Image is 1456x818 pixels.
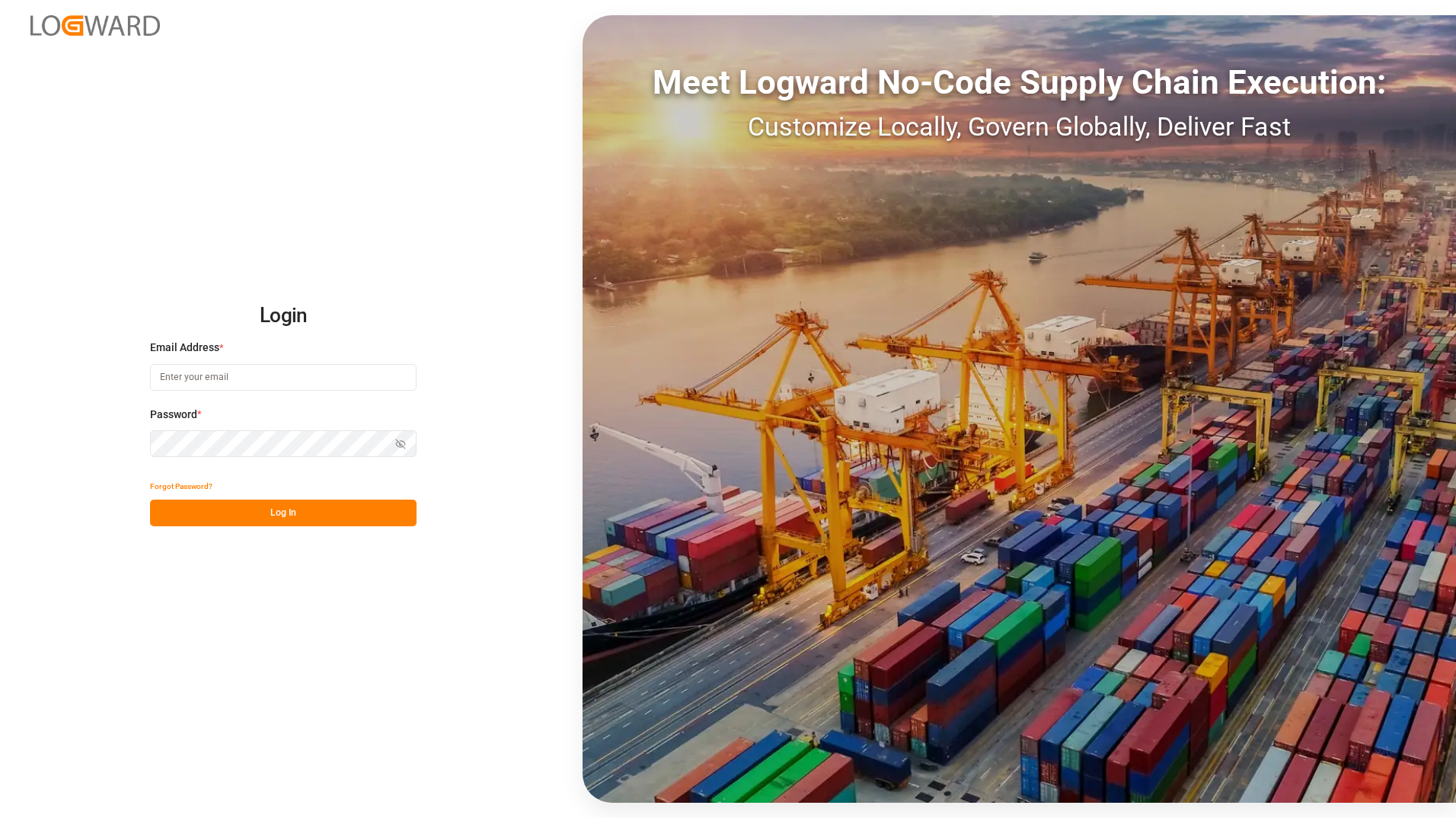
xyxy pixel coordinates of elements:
[583,107,1456,146] div: Customize Locally, Govern Globally, Deliver Fast
[150,473,212,500] button: Forgot Password?
[583,57,1456,107] div: Meet Logward No-Code Supply Chain Execution:
[150,292,417,340] h2: Login
[150,407,197,423] span: Password
[150,340,219,356] span: Email Address
[150,364,417,391] input: Enter your email
[150,500,417,526] button: Log In
[30,15,160,36] img: Logward_new_orange.png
